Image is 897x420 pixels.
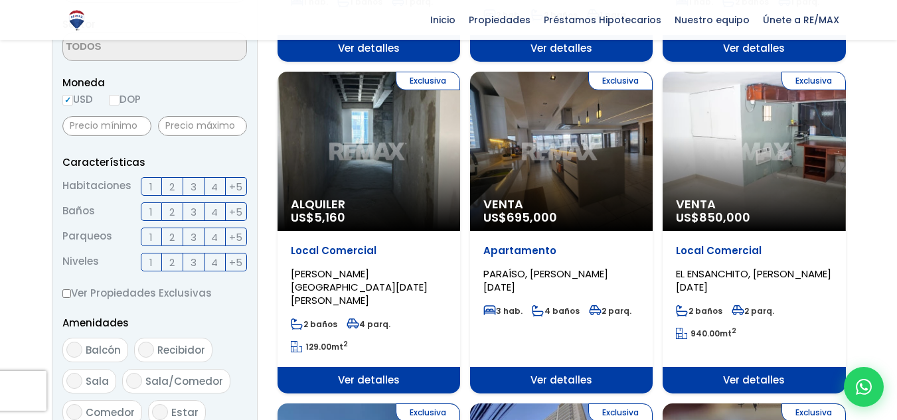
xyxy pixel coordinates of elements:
textarea: Search [63,33,192,62]
input: Balcón [66,342,82,358]
input: Sala [66,373,82,389]
span: 3 [191,229,197,245]
span: 940.00 [691,328,720,339]
span: 2 baños [291,318,337,330]
span: Niveles [62,253,99,271]
input: Sala/Comedor [126,373,142,389]
span: Venta [483,198,639,211]
span: mt [676,328,736,339]
input: Estar [152,404,168,420]
span: Ver detalles [663,367,845,393]
span: PARAÍSO, [PERSON_NAME][DATE] [483,267,608,294]
label: USD [62,91,93,107]
input: Ver Propiedades Exclusivas [62,289,71,298]
span: Sala [86,374,109,388]
span: 129.00 [305,341,331,352]
span: 3 [191,204,197,220]
span: US$ [676,209,750,226]
span: [PERSON_NAME][GEOGRAPHIC_DATA][DATE][PERSON_NAME] [291,267,428,307]
span: Propiedades [462,10,537,30]
a: Exclusiva Venta US$695,000 Apartamento PARAÍSO, [PERSON_NAME][DATE] 3 hab. 4 baños 2 parq. Ver de... [470,72,653,393]
span: Ver detalles [278,35,460,62]
input: Precio mínimo [62,116,151,136]
input: Recibidor [138,342,154,358]
a: Exclusiva Alquiler US$5,160 Local Comercial [PERSON_NAME][GEOGRAPHIC_DATA][DATE][PERSON_NAME] 2 b... [278,72,460,393]
span: 5,160 [314,209,345,226]
span: 4 [211,229,218,245]
span: 3 [191,254,197,271]
input: USD [62,95,73,105]
a: Exclusiva Venta US$850,000 Local Comercial EL ENSANCHITO, [PERSON_NAME][DATE] 2 baños 2 parq. 940... [663,72,845,393]
span: US$ [291,209,345,226]
span: 850,000 [699,209,750,226]
span: EL ENSANCHITO, [PERSON_NAME][DATE] [676,267,831,294]
input: Precio máximo [158,116,247,136]
label: DOP [109,91,141,107]
span: Exclusiva [396,72,460,90]
span: Ver detalles [470,367,653,393]
span: Habitaciones [62,177,131,196]
span: +5 [229,178,242,195]
span: Exclusiva [588,72,653,90]
p: Características [62,154,247,171]
span: 1 [149,178,153,195]
span: 2 parq. [732,305,774,316]
p: Local Comercial [676,244,832,257]
span: Ver detalles [278,367,460,393]
span: 2 [169,254,175,271]
span: 3 hab. [483,305,523,316]
p: Amenidades [62,315,247,331]
input: DOP [109,95,120,105]
span: Alquiler [291,198,447,211]
span: Préstamos Hipotecarios [537,10,668,30]
span: mt [291,341,348,352]
span: Balcón [86,343,121,357]
input: Comedor [66,404,82,420]
span: Únete a RE/MAX [756,10,846,30]
span: +5 [229,254,242,271]
span: Parqueos [62,228,112,246]
span: 2 [169,178,175,195]
span: 2 [169,204,175,220]
span: Inicio [424,10,462,30]
span: Sala/Comedor [145,374,223,388]
span: Exclusiva [781,72,846,90]
span: Ver detalles [470,35,653,62]
span: +5 [229,229,242,245]
span: 4 parq. [347,318,390,330]
span: 4 [211,204,218,220]
span: Comedor [86,405,135,419]
span: 1 [149,254,153,271]
sup: 2 [343,339,348,349]
span: 695,000 [507,209,557,226]
img: Logo de REMAX [65,9,88,32]
span: Recibidor [157,343,205,357]
span: Nuestro equipo [668,10,756,30]
span: 4 [211,254,218,271]
span: 2 baños [676,305,722,316]
span: +5 [229,204,242,220]
span: 2 parq. [589,305,631,316]
p: Local Comercial [291,244,447,257]
span: 1 [149,229,153,245]
span: 3 [191,178,197,195]
span: 1 [149,204,153,220]
p: Apartamento [483,244,639,257]
span: Ver detalles [663,35,845,62]
span: Baños [62,202,95,221]
span: 4 baños [532,305,580,316]
span: 4 [211,178,218,195]
span: 2 [169,229,175,245]
span: US$ [483,209,557,226]
label: Ver Propiedades Exclusivas [62,285,247,301]
span: Estar [171,405,199,419]
span: Venta [676,198,832,211]
sup: 2 [732,326,736,336]
span: Moneda [62,74,247,91]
